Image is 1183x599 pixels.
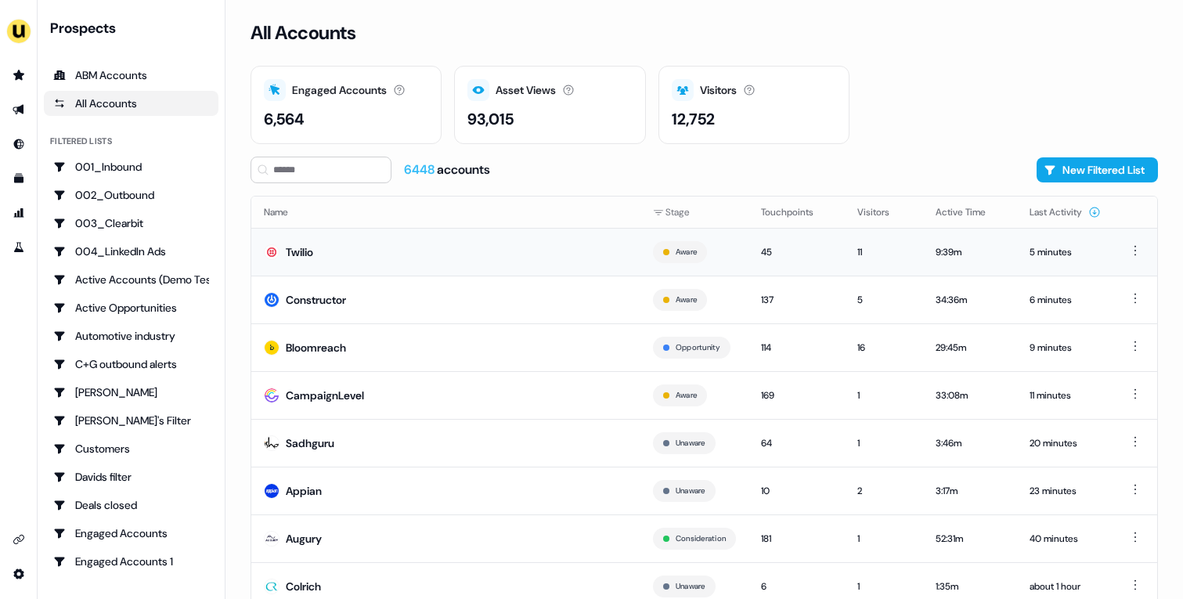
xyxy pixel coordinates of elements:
[936,579,1004,594] div: 1:35m
[53,497,209,513] div: Deals closed
[53,215,209,231] div: 003_Clearbit
[44,91,218,116] a: All accounts
[857,579,911,594] div: 1
[286,340,346,355] div: Bloomreach
[251,197,640,228] th: Name
[936,483,1004,499] div: 3:17m
[286,244,313,260] div: Twilio
[761,292,832,308] div: 137
[761,388,832,403] div: 169
[857,244,911,260] div: 11
[761,579,832,594] div: 6
[1030,244,1101,260] div: 5 minutes
[286,579,321,594] div: Colrich
[676,532,726,546] button: Consideration
[53,356,209,372] div: C+G outbound alerts
[53,413,209,428] div: [PERSON_NAME]'s Filter
[1030,340,1101,355] div: 9 minutes
[53,159,209,175] div: 001_Inbound
[761,531,832,547] div: 181
[292,82,387,99] div: Engaged Accounts
[1030,531,1101,547] div: 40 minutes
[1037,157,1158,182] button: New Filtered List
[676,341,720,355] button: Opportunity
[857,292,911,308] div: 5
[53,469,209,485] div: Davids filter
[53,525,209,541] div: Engaged Accounts
[44,295,218,320] a: Go to Active Opportunities
[404,161,490,179] div: accounts
[53,384,209,400] div: [PERSON_NAME]
[6,166,31,191] a: Go to templates
[44,549,218,574] a: Go to Engaged Accounts 1
[53,67,209,83] div: ABM Accounts
[53,328,209,344] div: Automotive industry
[53,554,209,569] div: Engaged Accounts 1
[676,436,705,450] button: Unaware
[676,388,697,402] button: Aware
[286,531,322,547] div: Augury
[936,531,1004,547] div: 52:31m
[404,161,437,178] span: 6448
[1030,292,1101,308] div: 6 minutes
[1030,579,1101,594] div: about 1 hour
[653,204,736,220] div: Stage
[857,483,911,499] div: 2
[44,239,218,264] a: Go to 004_LinkedIn Ads
[857,198,908,226] button: Visitors
[44,154,218,179] a: Go to 001_Inbound
[857,388,911,403] div: 1
[286,292,346,308] div: Constructor
[53,441,209,456] div: Customers
[6,235,31,260] a: Go to experiments
[857,340,911,355] div: 16
[1030,483,1101,499] div: 23 minutes
[6,200,31,226] a: Go to attribution
[1030,198,1101,226] button: Last Activity
[44,464,218,489] a: Go to Davids filter
[50,19,218,38] div: Prospects
[44,267,218,292] a: Go to Active Accounts (Demo Test)
[672,107,715,131] div: 12,752
[936,244,1004,260] div: 9:39m
[1030,388,1101,403] div: 11 minutes
[676,245,697,259] button: Aware
[44,323,218,348] a: Go to Automotive industry
[936,198,1004,226] button: Active Time
[53,96,209,111] div: All Accounts
[53,272,209,287] div: Active Accounts (Demo Test)
[44,211,218,236] a: Go to 003_Clearbit
[6,561,31,586] a: Go to integrations
[936,340,1004,355] div: 29:45m
[53,300,209,316] div: Active Opportunities
[44,182,218,207] a: Go to 002_Outbound
[50,135,112,148] div: Filtered lists
[676,293,697,307] button: Aware
[857,531,911,547] div: 1
[1030,435,1101,451] div: 20 minutes
[676,484,705,498] button: Unaware
[6,132,31,157] a: Go to Inbound
[467,107,514,131] div: 93,015
[6,97,31,122] a: Go to outbound experience
[761,198,832,226] button: Touchpoints
[264,107,305,131] div: 6,564
[44,380,218,405] a: Go to Charlotte Stone
[6,63,31,88] a: Go to prospects
[6,527,31,552] a: Go to integrations
[936,388,1004,403] div: 33:08m
[496,82,556,99] div: Asset Views
[44,408,218,433] a: Go to Charlotte's Filter
[936,435,1004,451] div: 3:46m
[286,388,364,403] div: CampaignLevel
[44,493,218,518] a: Go to Deals closed
[761,340,832,355] div: 114
[53,187,209,203] div: 002_Outbound
[286,435,334,451] div: Sadhguru
[700,82,737,99] div: Visitors
[44,63,218,88] a: ABM Accounts
[857,435,911,451] div: 1
[44,352,218,377] a: Go to C+G outbound alerts
[251,21,355,45] h3: All Accounts
[44,521,218,546] a: Go to Engaged Accounts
